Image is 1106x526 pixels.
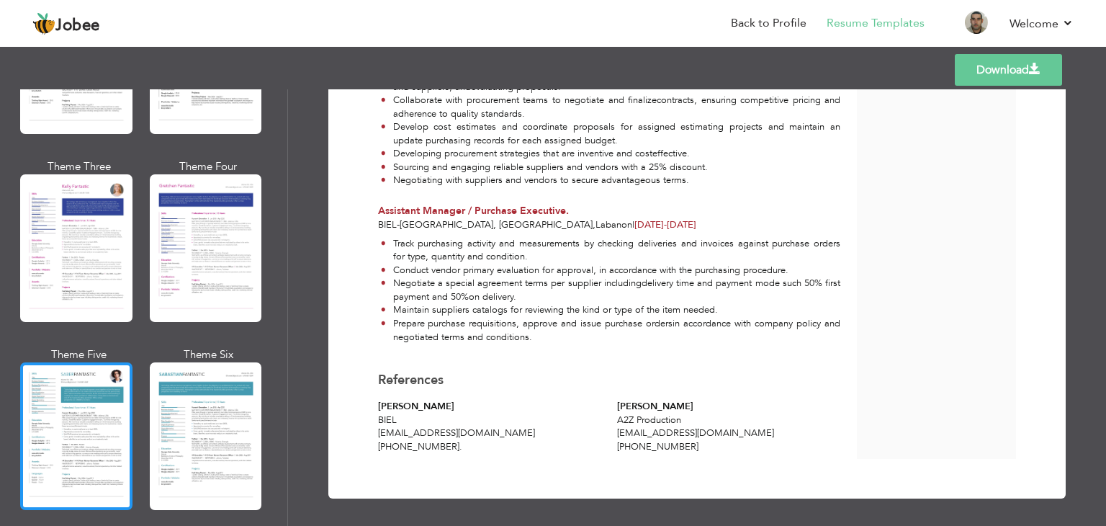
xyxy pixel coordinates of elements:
[23,159,135,174] div: Theme Three
[634,218,696,231] span: [DATE]
[381,277,840,303] li: Negotiate a special agreement terms per supplier includingdelivery time and payment mode such 50%...
[381,147,840,161] li: Developing procurement strategies that are inventive and costeffective.
[378,218,397,231] span: BIEL
[55,18,100,34] span: Jobee
[381,237,840,264] li: Track purchasing activity and measurements by checking deliveries and invoices against purchase o...
[378,414,601,427] div: BIEL
[381,120,840,147] li: Develop cost estimates and coordinate proposals for assigned estimating projects and maintain an ...
[153,347,265,362] div: Theme Six
[381,303,840,317] li: Maintain suppliers catalogs for reviewing the kind or type of the item needed.
[378,371,444,389] span: References
[381,317,840,344] li: Prepare purchase requisitions, approve and issue purchase ordersin accordance with company policy...
[617,400,840,414] div: [PERSON_NAME]
[731,15,806,32] a: Back to Profile
[400,218,593,231] span: [GEOGRAPHIC_DATA], [GEOGRAPHIC_DATA]
[965,11,988,34] img: Profile Img
[381,94,840,120] li: Collaborate with procurement teams to negotiate and finalizecontracts, ensuring competitive prici...
[955,54,1062,86] a: Download
[23,347,135,362] div: Theme Five
[378,440,601,454] div: [PHONE_NUMBER].
[664,218,667,231] span: -
[827,15,925,32] a: Resume Templates
[617,440,840,454] div: [PHONE_NUMBER]
[381,161,840,174] li: Sourcing and engaging reliable suppliers and vendors with a 25% discount.
[378,204,569,218] span: Assistant Manager / Purchase Executive.
[32,12,55,35] img: jobee.io
[632,218,634,231] span: |
[153,159,265,174] div: Theme Four
[381,174,840,187] li: Negotiating with suppliers and vendors to secure advantageous terms.
[634,218,667,231] span: [DATE]
[595,218,632,231] span: Labanon
[32,12,100,35] a: Jobee
[617,427,840,440] div: [EMAIL_ADDRESS][DOMAIN_NAME]
[1010,15,1074,32] a: Welcome
[378,400,601,414] div: [PERSON_NAME]
[593,218,595,231] span: ,
[397,218,400,231] span: -
[617,414,840,427] div: A2Z Production
[378,427,601,440] div: [EMAIL_ADDRESS][DOMAIN_NAME]
[381,264,840,277] li: Conduct vendor primary evaluation for approval, in accordance with the purchasing procedure.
